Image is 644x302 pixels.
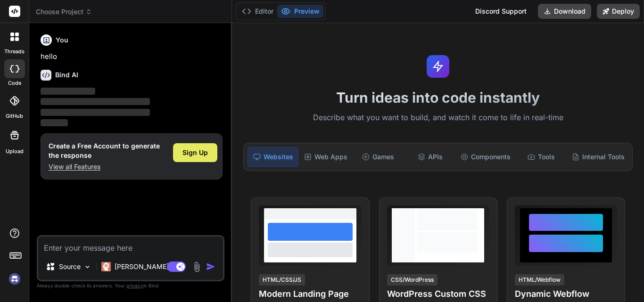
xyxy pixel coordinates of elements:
[126,283,143,288] span: privacy
[238,89,638,106] h1: Turn ideas into code instantly
[182,148,208,157] span: Sign Up
[516,147,566,167] div: Tools
[56,35,68,45] h6: You
[49,141,160,160] h1: Create a Free Account to generate the response
[41,119,68,126] span: ‌
[115,262,185,271] p: [PERSON_NAME] 4 S..
[55,70,78,80] h6: Bind AI
[36,7,92,16] span: Choose Project
[59,262,81,271] p: Source
[238,112,638,124] p: Describe what you want to build, and watch it come to life in real-time
[259,287,361,301] h4: Modern Landing Page
[7,271,23,287] img: signin
[37,281,224,290] p: Always double-check its answers. Your in Bind
[568,147,628,167] div: Internal Tools
[41,109,150,116] span: ‌
[41,51,223,62] p: hello
[206,262,215,271] img: icon
[6,112,23,120] label: GitHub
[387,287,489,301] h4: WordPress Custom CSS
[515,274,564,286] div: HTML/Webflow
[387,274,438,286] div: CSS/WordPress
[353,147,403,167] div: Games
[49,162,160,171] p: View all Features
[238,5,277,18] button: Editor
[597,4,640,19] button: Deploy
[41,98,150,105] span: ‌
[538,4,591,19] button: Download
[259,274,305,286] div: HTML/CSS/JS
[41,88,95,95] span: ‌
[248,147,298,167] div: Websites
[300,147,351,167] div: Web Apps
[191,261,202,272] img: attachment
[405,147,455,167] div: APIs
[101,262,111,271] img: Claude 4 Sonnet
[457,147,514,167] div: Components
[6,147,24,155] label: Upload
[470,4,532,19] div: Discord Support
[83,263,91,271] img: Pick Models
[277,5,323,18] button: Preview
[8,79,21,87] label: code
[4,48,25,56] label: threads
